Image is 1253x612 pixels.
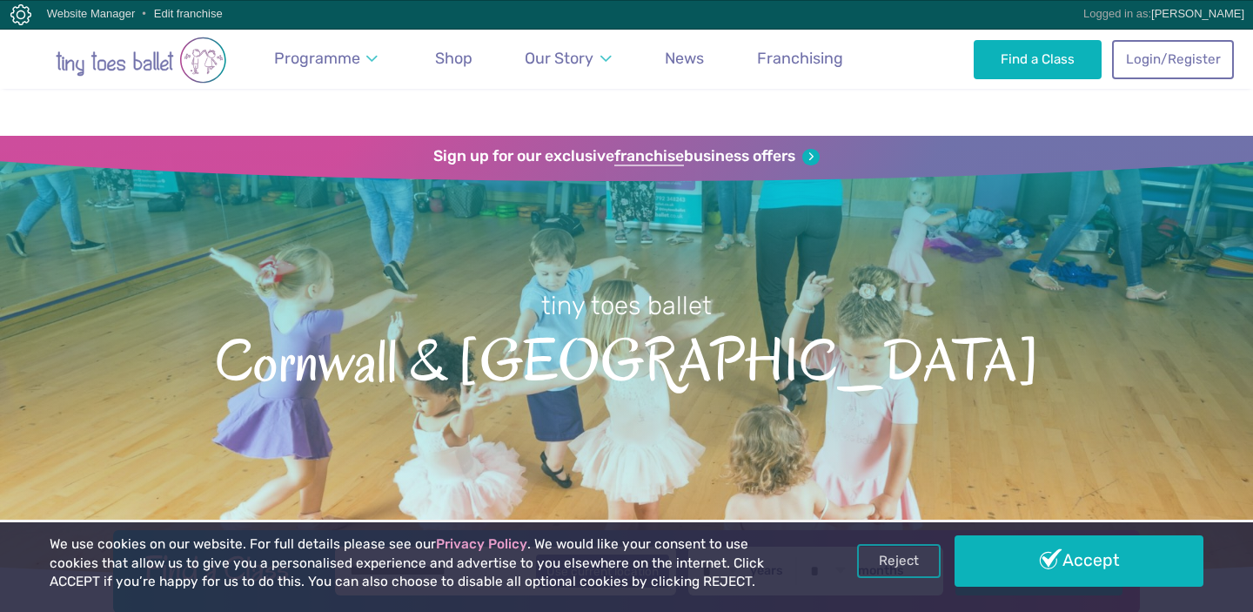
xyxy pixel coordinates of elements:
span: News [665,49,704,67]
a: Find a Class [974,40,1102,78]
a: Franchising [749,39,851,78]
a: Login/Register [1112,40,1234,78]
a: Privacy Policy [436,536,527,552]
a: Shop [427,39,480,78]
a: Reject [857,544,941,577]
small: tiny toes ballet [541,291,712,320]
span: Franchising [757,49,843,67]
p: We use cookies on our website. For full details please see our . We would like your consent to us... [50,535,800,592]
span: Cornwall & [GEOGRAPHIC_DATA] [30,323,1223,393]
strong: franchise [614,147,684,166]
span: Our Story [525,49,593,67]
a: Go to home page [19,28,263,89]
a: News [657,39,712,78]
a: Our Story [517,39,620,78]
span: Shop [435,49,472,67]
a: Accept [955,535,1203,586]
a: Sign up for our exclusivefranchisebusiness offers [433,147,819,166]
a: Programme [266,39,386,78]
img: tiny toes ballet [19,37,263,84]
span: Programme [274,49,360,67]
